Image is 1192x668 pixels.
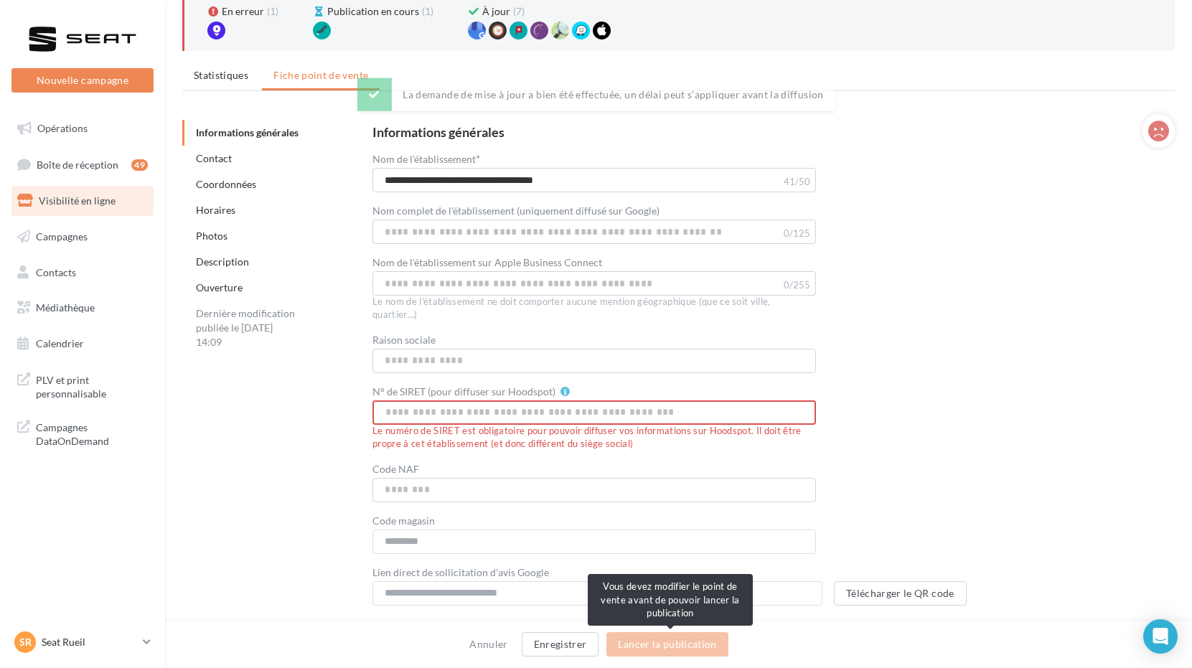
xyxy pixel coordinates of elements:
[11,68,154,93] button: Nouvelle campagne
[36,337,84,349] span: Calendrier
[36,418,148,448] span: Campagnes DataOnDemand
[196,126,299,138] a: Informations générales
[36,370,148,401] span: PLV et print personnalisable
[372,126,505,138] div: Informations générales
[42,635,137,649] p: Seat Rueil
[1143,619,1178,654] div: Open Intercom Messenger
[606,632,728,657] button: Lancer la publication
[196,255,249,268] a: Description
[36,301,95,314] span: Médiathèque
[9,149,156,180] a: Boîte de réception49
[588,574,753,626] div: Vous devez modifier le point de vente avant de pouvoir lancer la publication
[784,281,810,290] label: 0/255
[327,4,419,19] span: Publication en cours
[372,516,435,526] label: Code magasin
[372,296,815,321] div: Le nom de l'établissement ne doit comporter aucune mention géographique (que ce soit ville, quart...
[372,206,660,216] label: Nom complet de l'établissement (uniquement diffusé sur Google)
[9,364,156,407] a: PLV et print personnalisable
[194,69,248,81] span: Statistiques
[482,4,510,19] span: À jour
[357,78,835,111] div: La demande de mise à jour a bien été effectuée, un délai peut s’appliquer avant la diffusion
[522,632,599,657] button: Enregistrer
[372,568,549,578] label: Lien direct de sollicitation d'avis Google
[9,412,156,454] a: Campagnes DataOnDemand
[9,329,156,359] a: Calendrier
[9,293,156,323] a: Médiathèque
[39,194,116,207] span: Visibilité en ligne
[513,4,525,19] span: (7)
[37,158,118,170] span: Boîte de réception
[196,281,243,293] a: Ouverture
[372,387,555,397] label: N° de SIRET (pour diffuser sur Hoodspot)
[196,204,235,216] a: Horaires
[196,152,232,164] a: Contact
[784,229,810,238] label: 0/125
[9,113,156,144] a: Opérations
[372,335,436,345] label: Raison sociale
[422,4,433,19] span: (1)
[372,464,419,474] label: Code NAF
[9,222,156,252] a: Campagnes
[9,258,156,288] a: Contacts
[372,258,602,268] label: Nom de l'établissement sur Apple Business Connect
[834,581,967,606] button: Télécharger le QR code
[9,186,156,216] a: Visibilité en ligne
[182,301,311,355] div: Dernière modification publiée le [DATE] 14:09
[372,153,480,164] label: Nom de l'établissement
[37,122,88,134] span: Opérations
[11,629,154,656] a: SR Seat Rueil
[36,230,88,243] span: Campagnes
[19,635,32,649] span: SR
[222,4,264,19] span: En erreur
[372,425,815,451] div: Le numéro de SIRET est obligatoire pour pouvoir diffuser vos informations sur Hoodspot. Il doit ê...
[131,159,148,171] div: 49
[784,177,810,187] label: 41/50
[196,230,227,242] a: Photos
[196,178,256,190] a: Coordonnées
[36,265,76,278] span: Contacts
[267,4,278,19] span: (1)
[464,636,513,653] button: Annuler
